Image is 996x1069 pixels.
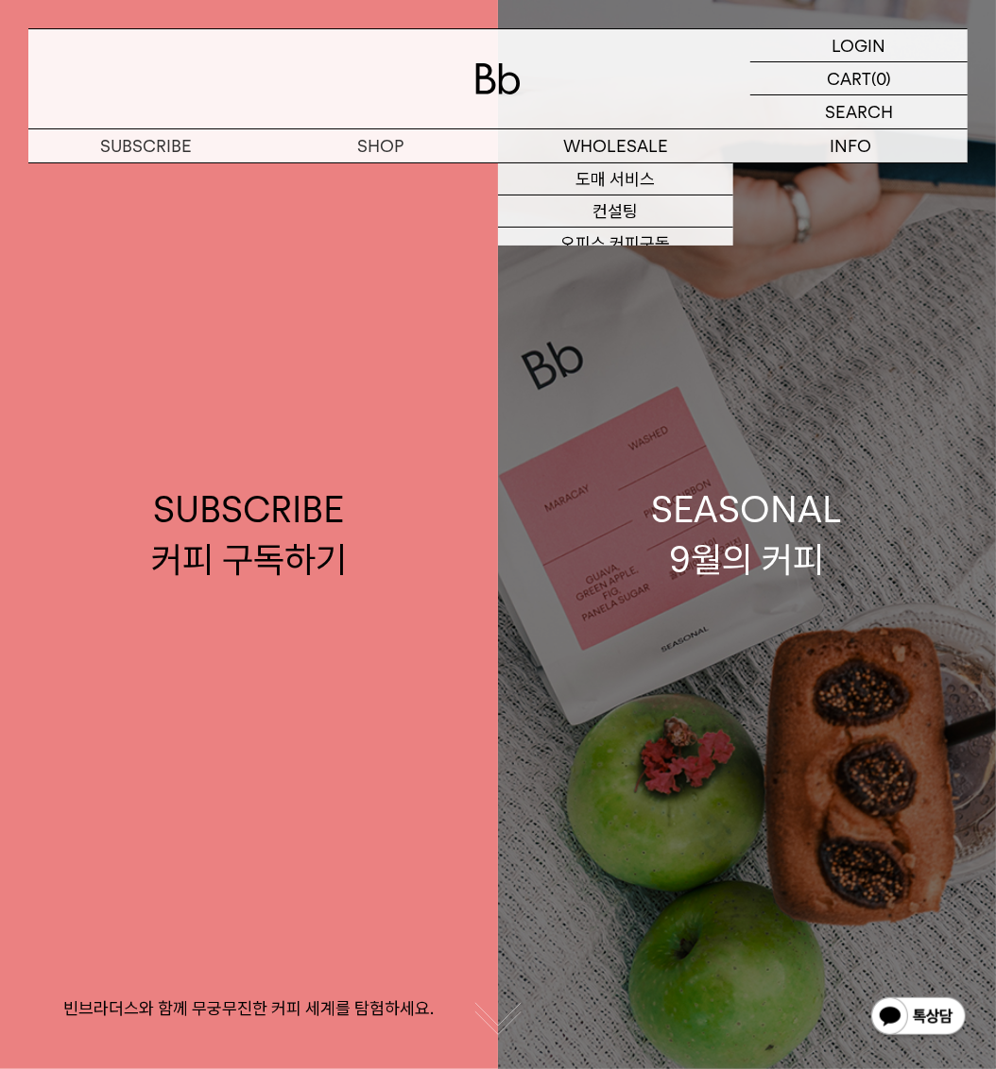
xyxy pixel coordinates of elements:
[652,484,843,585] div: SEASONAL 9월의 커피
[750,29,968,62] a: LOGIN
[28,129,264,162] a: SUBSCRIBE
[498,228,733,260] a: 오피스 커피구독
[825,95,893,128] p: SEARCH
[827,62,871,94] p: CART
[498,195,733,228] a: 컨설팅
[498,163,733,195] a: 도매 서비스
[869,995,968,1041] img: 카카오톡 채널 1:1 채팅 버튼
[733,129,969,162] p: INFO
[750,62,968,95] a: CART (0)
[151,484,347,585] div: SUBSCRIBE 커피 구독하기
[871,62,891,94] p: (0)
[475,63,521,94] img: 로고
[498,129,733,162] p: WHOLESALE
[264,129,499,162] a: SHOP
[833,29,886,61] p: LOGIN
